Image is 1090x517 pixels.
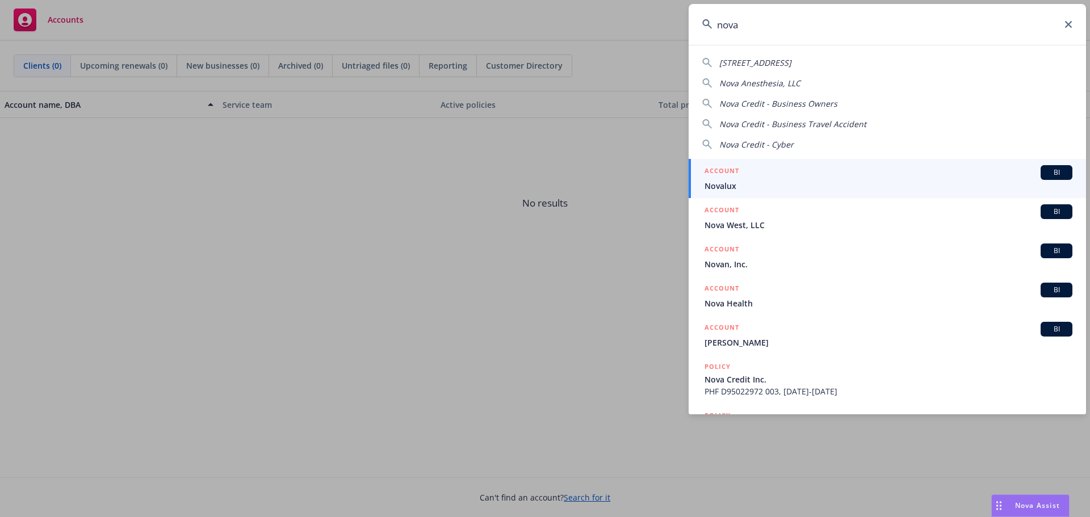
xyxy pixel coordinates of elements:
[705,283,739,296] h5: ACCOUNT
[705,373,1072,385] span: Nova Credit Inc.
[719,139,794,150] span: Nova Credit - Cyber
[689,355,1086,403] a: POLICYNova Credit Inc.PHF D95022972 003, [DATE]-[DATE]
[705,165,739,179] h5: ACCOUNT
[1015,501,1060,510] span: Nova Assist
[1045,207,1068,217] span: BI
[689,237,1086,276] a: ACCOUNTBINovan, Inc.
[991,494,1070,517] button: Nova Assist
[705,297,1072,309] span: Nova Health
[689,198,1086,237] a: ACCOUNTBINova West, LLC
[689,4,1086,45] input: Search...
[705,219,1072,231] span: Nova West, LLC
[705,180,1072,192] span: Novalux
[689,316,1086,355] a: ACCOUNTBI[PERSON_NAME]
[1045,324,1068,334] span: BI
[719,78,800,89] span: Nova Anesthesia, LLC
[1045,167,1068,178] span: BI
[689,276,1086,316] a: ACCOUNTBINova Health
[705,361,731,372] h5: POLICY
[1045,285,1068,295] span: BI
[705,258,1072,270] span: Novan, Inc.
[1045,246,1068,256] span: BI
[705,322,739,335] h5: ACCOUNT
[689,159,1086,198] a: ACCOUNTBINovalux
[689,403,1086,452] a: POLICY
[705,204,739,218] h5: ACCOUNT
[719,119,866,129] span: Nova Credit - Business Travel Accident
[705,337,1072,348] span: [PERSON_NAME]
[992,495,1006,516] div: Drag to move
[705,385,1072,397] span: PHF D95022972 003, [DATE]-[DATE]
[705,410,731,421] h5: POLICY
[719,98,837,109] span: Nova Credit - Business Owners
[719,57,791,68] span: [STREET_ADDRESS]
[705,243,739,257] h5: ACCOUNT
